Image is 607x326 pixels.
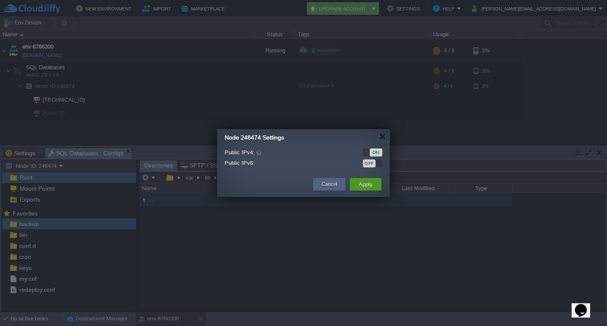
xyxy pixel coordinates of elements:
[370,148,382,156] div: ON
[572,292,599,318] iframe: chat widget
[225,159,344,167] label: Public IPv6:
[225,134,284,141] span: Node 248474 Settings
[322,180,337,189] button: Cancel
[363,159,376,167] div: OFF
[225,148,344,157] label: Public IPv4:
[356,179,375,189] button: Apply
